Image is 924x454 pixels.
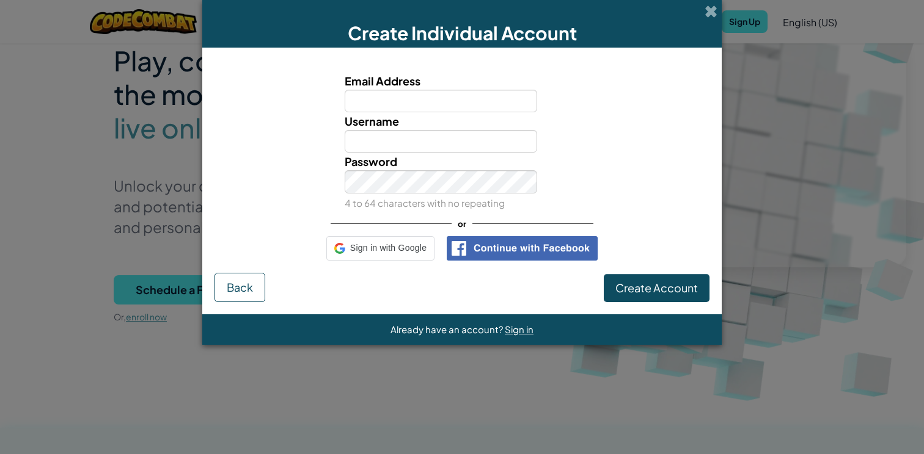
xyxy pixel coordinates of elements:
img: facebook_sso_button2.png [447,236,598,261]
span: Already have an account? [391,323,505,335]
span: Email Address [345,74,420,88]
small: 4 to 64 characters with no repeating [345,197,505,209]
div: Sign in with Google [326,236,435,261]
span: Username [345,114,399,128]
button: Back [215,273,265,302]
button: Create Account [604,274,710,302]
span: Create Account [615,281,698,295]
span: Sign in with Google [350,239,427,257]
span: Password [345,154,397,168]
span: Back [227,280,253,294]
span: Create Individual Account [348,21,577,45]
span: or [452,215,472,232]
a: Sign in [505,323,533,335]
